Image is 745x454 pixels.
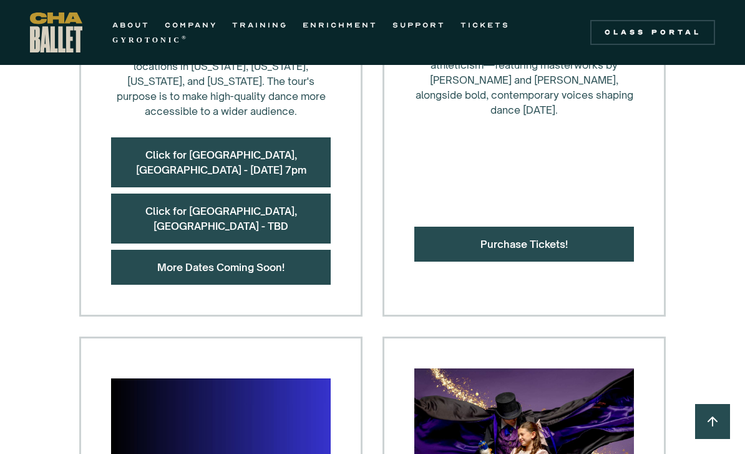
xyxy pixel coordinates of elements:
[590,20,715,45] a: Class Portal
[136,149,306,176] a: Click for [GEOGRAPHIC_DATA], [GEOGRAPHIC_DATA] - [DATE] 7pm
[480,238,568,250] a: Purchase Tickets!
[303,17,377,32] a: ENRICHMENT
[30,12,82,52] a: home
[112,36,182,44] strong: GYROTONIC
[145,205,297,232] a: Click for [GEOGRAPHIC_DATA], [GEOGRAPHIC_DATA] - TBD
[157,261,285,274] a: More Dates Coming Soon!
[112,17,150,32] a: ABOUT
[460,17,510,32] a: TICKETS
[392,17,446,32] a: SUPPORT
[598,27,708,37] div: Class Portal
[165,17,217,32] a: COMPANY
[112,32,188,47] a: GYROTONIC®
[111,14,331,119] div: The ART/MOTION Tour brings world-class dance performances and masterclasses to various cities in ...
[232,17,288,32] a: TRAINING
[182,34,188,41] sup: ®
